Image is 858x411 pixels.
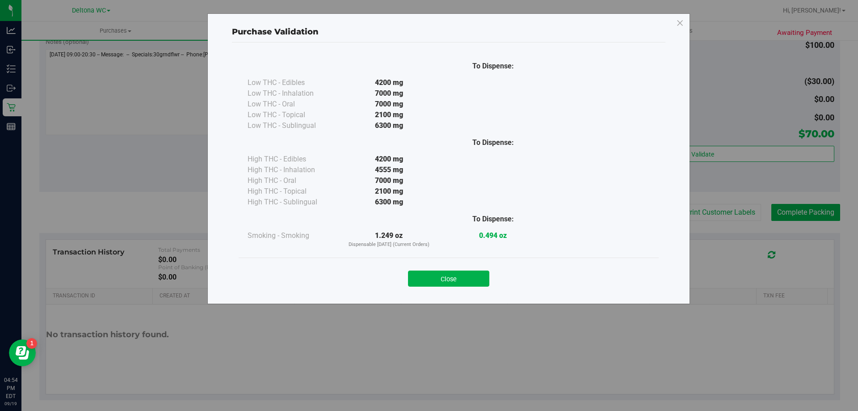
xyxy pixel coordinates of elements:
div: Low THC - Sublingual [248,120,337,131]
span: Purchase Validation [232,27,319,37]
div: 7000 mg [337,88,441,99]
div: Low THC - Edibles [248,77,337,88]
div: 4200 mg [337,154,441,165]
div: High THC - Inhalation [248,165,337,175]
div: To Dispense: [441,61,545,72]
p: Dispensable [DATE] (Current Orders) [337,241,441,249]
div: 7000 mg [337,99,441,110]
div: High THC - Topical [248,186,337,197]
div: 2100 mg [337,110,441,120]
div: Low THC - Topical [248,110,337,120]
button: Close [408,271,489,287]
div: Low THC - Oral [248,99,337,110]
strong: 0.494 oz [479,231,507,240]
div: High THC - Oral [248,175,337,186]
div: Low THC - Inhalation [248,88,337,99]
div: 4200 mg [337,77,441,88]
iframe: Resource center [9,339,36,366]
div: 4555 mg [337,165,441,175]
div: To Dispense: [441,137,545,148]
div: 2100 mg [337,186,441,197]
div: 7000 mg [337,175,441,186]
div: High THC - Sublingual [248,197,337,208]
div: 6300 mg [337,120,441,131]
div: High THC - Edibles [248,154,337,165]
div: Smoking - Smoking [248,230,337,241]
div: 1.249 oz [337,230,441,249]
div: To Dispense: [441,214,545,225]
div: 6300 mg [337,197,441,208]
iframe: Resource center unread badge [26,338,37,349]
